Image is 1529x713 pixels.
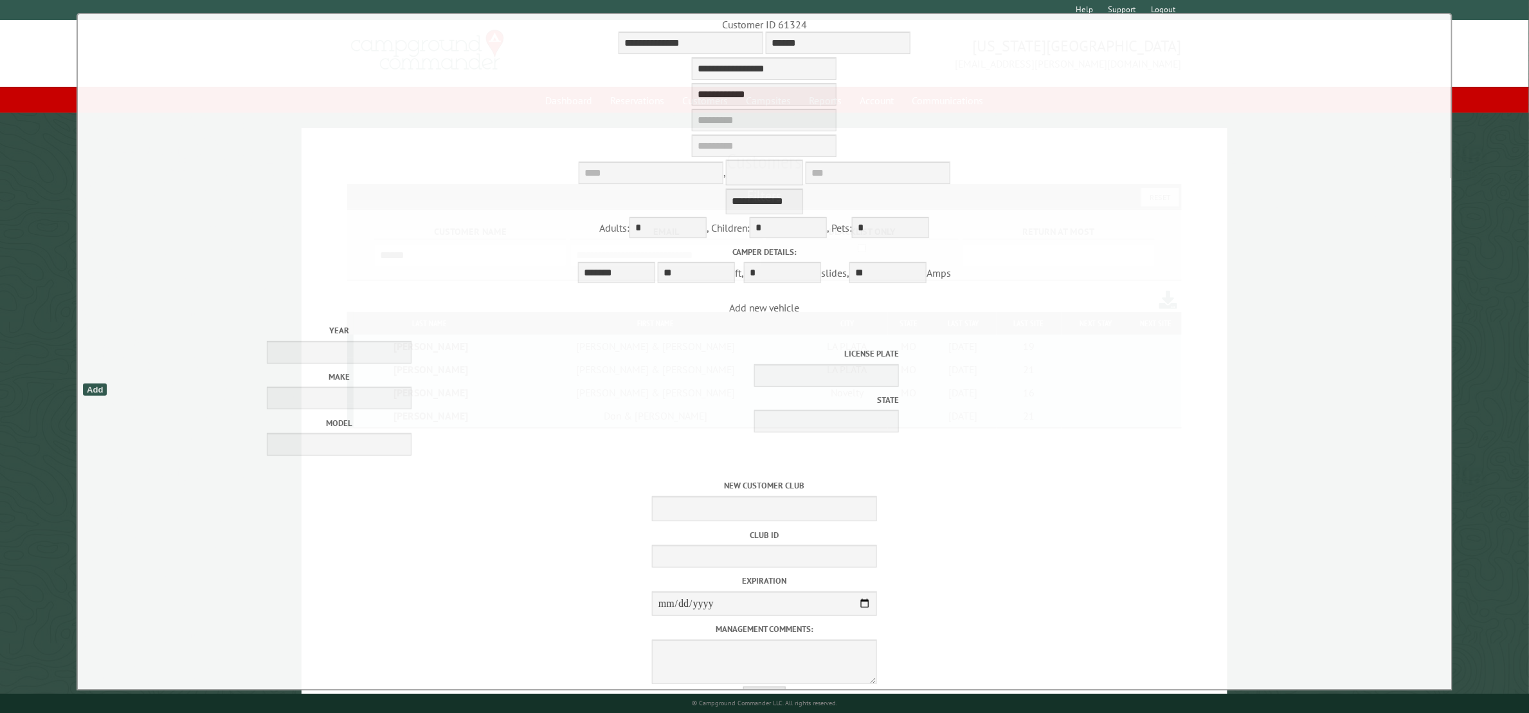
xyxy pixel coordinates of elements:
label: Make [154,371,524,383]
button: Save [743,687,786,711]
div: ft, slides, Amps [81,246,1448,286]
div: Add [83,384,107,396]
label: Year [154,324,524,337]
label: Camper details: [81,246,1448,258]
label: Club ID [81,529,1448,541]
label: New customer club [81,479,1448,492]
label: Management comments: [81,623,1448,635]
label: Model [154,417,524,429]
small: © Campground Commander LLC. All rights reserved. [692,699,837,707]
label: State [529,394,900,406]
div: , [81,109,1448,218]
label: Expiration [81,575,1448,587]
span: Add new vehicle [81,301,1448,464]
div: Adults: , Children: , Pets: [81,217,1448,241]
label: License Plate [529,347,900,360]
div: Customer ID 61324 [81,17,1448,32]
